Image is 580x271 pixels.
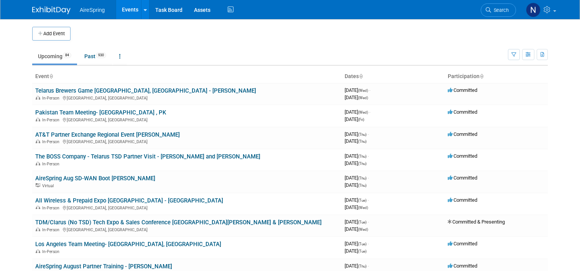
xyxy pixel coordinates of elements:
span: In-Person [42,249,62,254]
a: Past930 [79,49,112,64]
img: In-Person Event [36,139,40,143]
span: In-Person [42,206,62,211]
button: Add Event [32,27,71,41]
img: In-Person Event [36,206,40,209]
span: (Fri) [358,118,364,122]
span: (Tue) [358,249,366,253]
span: Committed [448,241,477,247]
span: [DATE] [345,241,369,247]
span: Committed & Presenting [448,219,505,225]
span: (Tue) [358,220,366,224]
span: - [368,131,369,137]
span: 84 [63,52,71,58]
span: [DATE] [345,109,370,115]
a: All Wireless & Prepaid Expo [GEOGRAPHIC_DATA] - [GEOGRAPHIC_DATA] [35,197,223,204]
th: Participation [445,70,548,83]
span: Committed [448,131,477,137]
span: [DATE] [345,182,366,188]
span: (Thu) [358,176,366,180]
a: Sort by Participation Type [480,73,483,79]
th: Dates [342,70,445,83]
span: In-Person [42,118,62,122]
span: (Wed) [358,88,368,93]
img: Natalie Pyron [526,3,541,17]
span: [DATE] [345,197,369,203]
span: - [369,109,370,115]
a: Sort by Start Date [359,73,363,79]
span: Committed [448,109,477,115]
a: Los Angeles Team Meeting- [GEOGRAPHIC_DATA], [GEOGRAPHIC_DATA] [35,241,221,248]
span: - [368,263,369,269]
span: (Tue) [358,242,366,246]
a: Upcoming84 [32,49,77,64]
img: ExhibitDay [32,7,71,14]
span: 930 [96,52,106,58]
a: Search [481,3,516,17]
span: Virtual [42,183,56,188]
img: Virtual Event [36,183,40,187]
span: - [368,219,369,225]
span: In-Person [42,139,62,144]
span: [DATE] [345,204,368,210]
div: [GEOGRAPHIC_DATA], [GEOGRAPHIC_DATA] [35,138,338,144]
span: (Thu) [358,183,366,188]
span: - [368,197,369,203]
span: (Wed) [358,227,368,232]
img: In-Person Event [36,118,40,121]
span: [DATE] [345,116,364,122]
span: - [368,175,369,181]
a: Sort by Event Name [49,73,53,79]
span: [DATE] [345,219,369,225]
th: Event [32,70,342,83]
span: [DATE] [345,131,369,137]
span: Committed [448,153,477,159]
a: AireSpring Aug SD-WAN Boot [PERSON_NAME] [35,175,155,182]
div: [GEOGRAPHIC_DATA], [GEOGRAPHIC_DATA] [35,95,338,101]
img: In-Person Event [36,227,40,231]
span: - [368,241,369,247]
span: (Tue) [358,198,366,202]
span: Committed [448,263,477,269]
div: [GEOGRAPHIC_DATA], [GEOGRAPHIC_DATA] [35,226,338,232]
div: [GEOGRAPHIC_DATA], [GEOGRAPHIC_DATA] [35,204,338,211]
span: [DATE] [345,263,369,269]
span: (Thu) [358,264,366,268]
span: In-Person [42,227,62,232]
span: (Wed) [358,110,368,114]
span: (Wed) [358,206,368,210]
a: Telarus Brewers Game [GEOGRAPHIC_DATA], [GEOGRAPHIC_DATA] - [PERSON_NAME] [35,87,256,94]
span: [DATE] [345,153,369,159]
span: - [369,87,370,93]
span: (Thu) [358,154,366,158]
span: In-Person [42,96,62,101]
a: The BOSS Company - Telarus TSD Partner Visit - [PERSON_NAME] and [PERSON_NAME] [35,153,260,160]
span: In-Person [42,162,62,167]
a: TDM/Clarus (No TSD) Tech Expo & Sales Conference [GEOGRAPHIC_DATA][PERSON_NAME] & [PERSON_NAME] [35,219,322,226]
span: [DATE] [345,175,369,181]
span: [DATE] [345,226,368,232]
span: (Thu) [358,162,366,166]
img: In-Person Event [36,96,40,100]
span: [DATE] [345,138,366,144]
span: [DATE] [345,87,370,93]
img: In-Person Event [36,249,40,253]
a: Pakistan Team Meeting- [GEOGRAPHIC_DATA] , PK [35,109,166,116]
span: Search [491,7,509,13]
a: AT&T Partner Exchange Regional Event [PERSON_NAME] [35,131,180,138]
span: Committed [448,87,477,93]
span: (Thu) [358,139,366,144]
span: Committed [448,197,477,203]
span: (Thu) [358,132,366,137]
span: Committed [448,175,477,181]
span: [DATE] [345,160,366,166]
div: [GEOGRAPHIC_DATA], [GEOGRAPHIC_DATA] [35,116,338,122]
span: [DATE] [345,248,366,254]
img: In-Person Event [36,162,40,165]
span: (Wed) [358,96,368,100]
span: [DATE] [345,95,368,100]
span: - [368,153,369,159]
span: AireSpring [80,7,105,13]
a: AireSpring August Partner Training - [PERSON_NAME] [35,263,172,270]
